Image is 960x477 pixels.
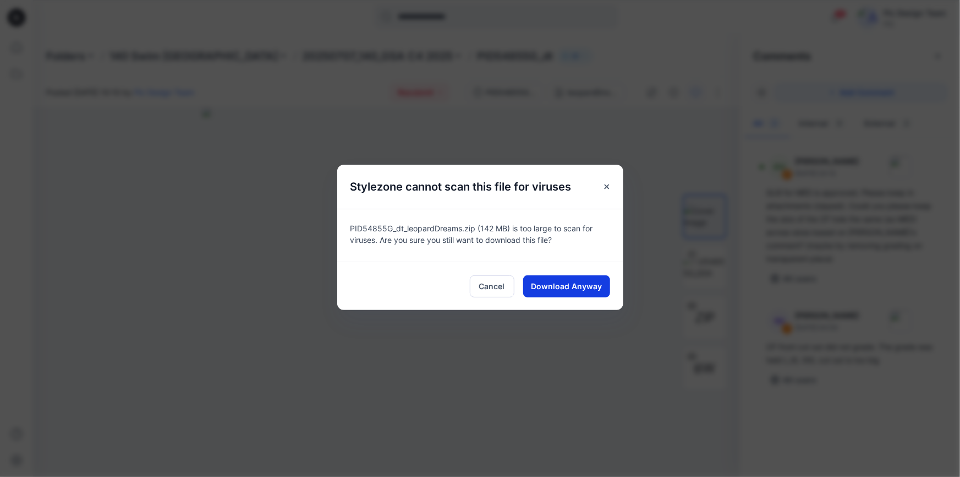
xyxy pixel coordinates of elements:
[337,165,585,209] h5: Stylezone cannot scan this file for viruses
[531,280,602,292] span: Download Anyway
[337,209,623,262] div: PID54855G_dt_leopardDreams.zip (142 MB) is too large to scan for viruses. Are you sure you still ...
[523,275,610,297] button: Download Anyway
[470,275,514,297] button: Cancel
[597,177,617,197] button: Close
[479,280,505,292] span: Cancel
